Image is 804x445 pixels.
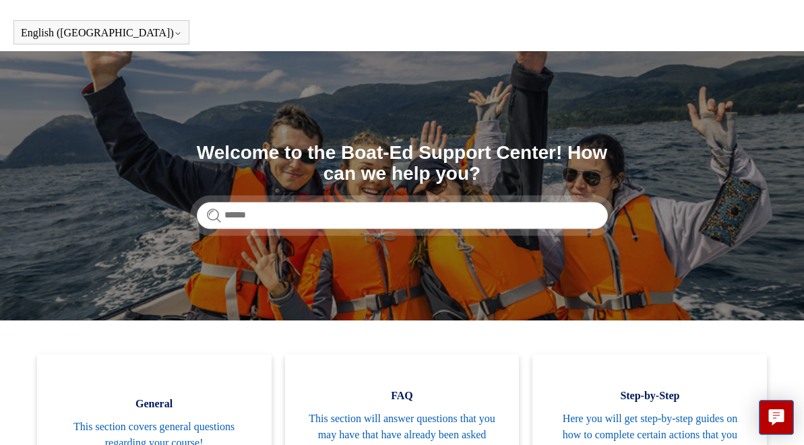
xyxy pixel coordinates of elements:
[305,388,499,404] span: FAQ
[57,396,251,412] span: General
[197,202,608,229] input: Search
[759,400,794,435] button: Live chat
[553,388,747,404] span: Step-by-Step
[21,27,182,39] button: English ([GEOGRAPHIC_DATA])
[197,143,608,184] h1: Welcome to the Boat-Ed Support Center! How can we help you?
